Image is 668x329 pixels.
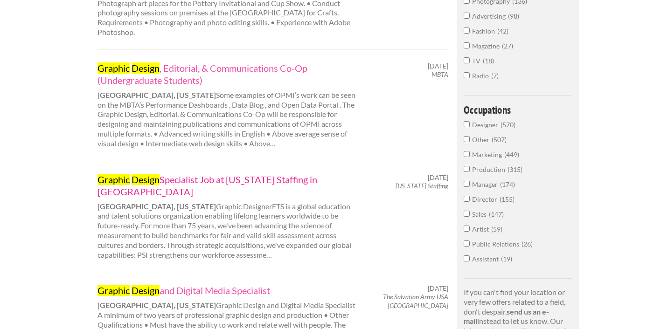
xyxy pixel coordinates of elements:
[464,255,470,261] input: Assistant19
[464,181,470,187] input: Manager174
[428,284,448,293] span: [DATE]
[501,255,512,263] span: 19
[500,180,515,188] span: 174
[431,70,448,78] em: MBTA
[97,301,216,309] strong: [GEOGRAPHIC_DATA], [US_STATE]
[491,225,502,233] span: 59
[501,121,515,129] span: 570
[472,255,501,263] span: Assistant
[464,307,549,326] strong: send us an e-mail
[428,62,448,70] span: [DATE]
[472,42,502,50] span: Magazine
[522,240,533,248] span: 26
[132,62,160,74] mark: Design
[396,182,448,190] em: [US_STATE] Staffing
[97,202,216,211] strong: [GEOGRAPHIC_DATA], [US_STATE]
[497,27,508,35] span: 42
[472,151,504,158] span: Marketing
[464,211,470,217] input: Sales147
[97,173,357,198] a: Graphic DesignSpecialist Job at [US_STATE] Staffing in [GEOGRAPHIC_DATA]
[472,27,497,35] span: Fashion
[472,136,492,144] span: Other
[472,57,483,65] span: TV
[472,72,491,80] span: Radio
[464,72,470,78] input: Radio7
[464,42,470,48] input: Magazine27
[472,121,501,129] span: Designer
[489,210,504,218] span: 147
[464,136,470,142] input: Other507
[472,225,491,233] span: Artist
[464,121,470,127] input: Designer570
[464,166,470,172] input: Production315
[464,151,470,157] input: Marketing449
[491,72,499,80] span: 7
[508,165,522,173] span: 315
[97,285,130,296] mark: Graphic
[464,196,470,202] input: Director155
[472,180,500,188] span: Manager
[464,226,470,232] input: Artist59
[464,13,470,19] input: Advertising98
[383,293,448,309] em: The Salvation Army USA [GEOGRAPHIC_DATA]
[464,240,470,247] input: Public Relations26
[132,285,160,296] mark: Design
[472,12,508,20] span: Advertising
[472,210,489,218] span: Sales
[464,104,572,115] h4: Occupations
[89,62,365,149] div: Some examples of OPMI’s work can be seen on the MBTA’s Performance Dashboards , Data Blog , and O...
[464,57,470,63] input: TV18
[464,27,470,34] input: Fashion42
[97,62,130,74] mark: Graphic
[89,173,365,260] div: Graphic DesignerETS is a global education and talent solutions organization enabling lifelong lea...
[472,165,508,173] span: Production
[472,240,522,248] span: Public Relations
[504,151,519,158] span: 449
[502,42,513,50] span: 27
[97,284,357,296] a: Graphic Designand Digital Media Specialist
[97,62,357,86] a: Graphic Design, Editorial, & Communications Co-Op (Undergraduate Students)
[492,136,507,144] span: 507
[428,173,448,182] span: [DATE]
[472,195,500,203] span: Director
[132,174,160,185] mark: Design
[500,195,515,203] span: 155
[97,90,216,99] strong: [GEOGRAPHIC_DATA], [US_STATE]
[508,12,519,20] span: 98
[483,57,494,65] span: 18
[97,174,130,185] mark: Graphic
